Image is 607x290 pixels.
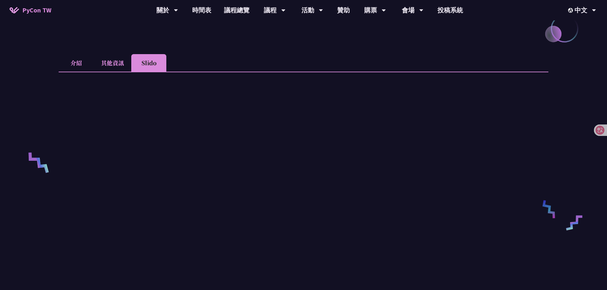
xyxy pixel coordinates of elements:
[22,5,51,15] span: PyCon TW
[568,8,574,13] img: Locale Icon
[3,2,58,18] a: PyCon TW
[131,54,166,72] li: Slido
[94,54,131,72] li: 其他資訊
[10,7,19,13] img: Home icon of PyCon TW 2025
[59,54,94,72] li: 介紹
